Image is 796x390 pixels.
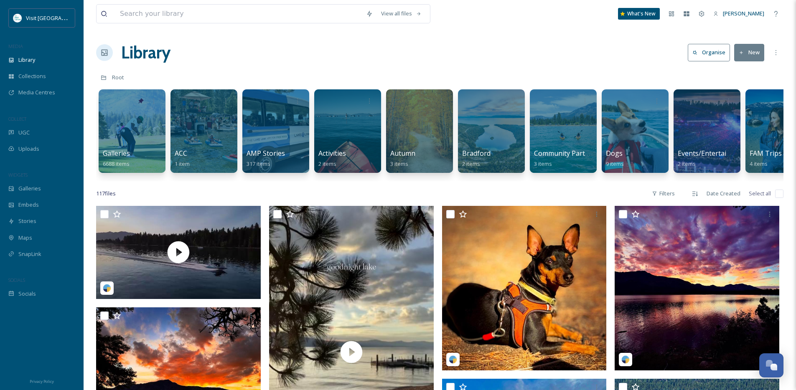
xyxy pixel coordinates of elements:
[709,5,768,22] a: [PERSON_NAME]
[449,355,457,364] img: snapsea-logo.png
[318,149,346,167] a: Activities2 items
[749,190,771,198] span: Select all
[462,160,480,167] span: 2 items
[750,149,782,158] span: FAM Trips
[723,10,764,17] span: [PERSON_NAME]
[678,160,696,167] span: 2 items
[606,149,623,158] span: Dogs
[442,206,607,370] img: lourenkotow-18045582851364330.jpeg
[618,8,660,20] a: What's New
[112,72,124,82] a: Root
[247,160,270,167] span: 317 items
[175,149,190,167] a: ACC1 item
[462,149,491,167] a: Bradford2 items
[18,217,36,225] span: Stories
[750,149,782,167] a: FAM Trips4 items
[18,290,36,298] span: Socials
[103,160,130,167] span: 6688 items
[702,185,745,202] div: Date Created
[534,149,596,167] a: Community Partner3 items
[615,206,779,370] img: lourenkotow-17985334595887224.jpeg
[648,185,679,202] div: Filters
[96,206,261,299] img: thumbnail
[606,149,624,167] a: Dogs9 items
[534,160,552,167] span: 3 items
[18,129,30,137] span: UGC
[688,44,730,61] button: Organise
[247,149,285,158] span: AMP Stories
[734,44,764,61] button: New
[750,160,768,167] span: 4 items
[18,145,39,153] span: Uploads
[377,5,426,22] a: View all files
[103,284,111,292] img: snapsea-logo.png
[8,116,26,122] span: COLLECT
[175,160,190,167] span: 1 item
[8,43,23,49] span: MEDIA
[121,40,170,65] a: Library
[759,353,783,377] button: Open Chat
[18,201,39,209] span: Embeds
[534,149,596,158] span: Community Partner
[318,149,346,158] span: Activities
[678,149,747,158] span: Events/Entertainment
[18,250,41,258] span: SnapLink
[103,149,130,158] span: Galleries
[18,56,35,64] span: Library
[621,355,630,364] img: snapsea-logo.png
[8,277,25,283] span: SOCIALS
[18,234,32,242] span: Maps
[390,149,415,167] a: Autumn3 items
[247,149,285,167] a: AMP Stories317 items
[318,160,336,167] span: 2 items
[116,5,362,23] input: Search your library
[390,160,408,167] span: 3 items
[96,190,116,198] span: 117 file s
[18,185,41,192] span: Galleries
[18,72,46,80] span: Collections
[103,149,130,167] a: Galleries6688 items
[462,149,491,158] span: Bradford
[26,14,91,22] span: Visit [GEOGRAPHIC_DATA]
[30,379,54,384] span: Privacy Policy
[18,89,55,96] span: Media Centres
[606,160,624,167] span: 9 items
[112,73,124,81] span: Root
[390,149,415,158] span: Autumn
[175,149,187,158] span: ACC
[688,44,734,61] a: Organise
[678,149,747,167] a: Events/Entertainment2 items
[13,14,22,22] img: download.jpeg
[30,376,54,386] a: Privacy Policy
[8,172,28,178] span: WIDGETS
